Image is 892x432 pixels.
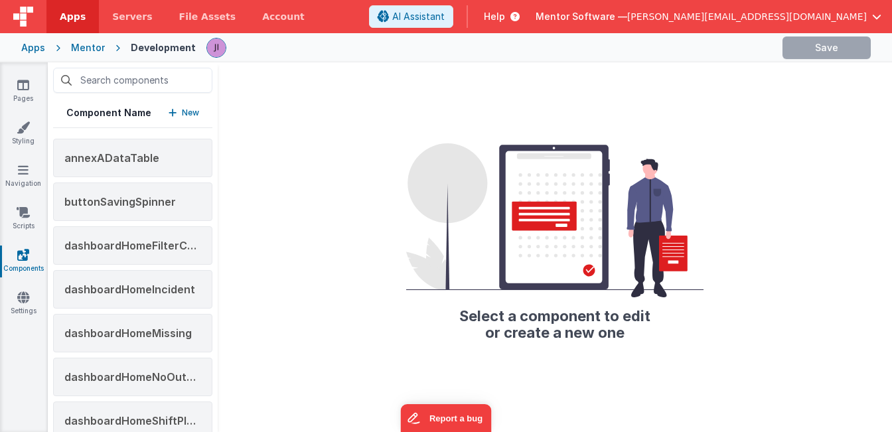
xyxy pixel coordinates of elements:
span: File Assets [179,10,236,23]
span: annexADataTable [64,151,159,165]
button: Mentor Software — [PERSON_NAME][EMAIL_ADDRESS][DOMAIN_NAME] [536,10,881,23]
span: buttonSavingSpinner [64,195,176,208]
span: Apps [60,10,86,23]
div: Development [131,41,196,54]
span: dashboardHomeFilterCards [64,239,211,252]
h2: Select a component to edit or create a new one [406,297,704,340]
span: dashboardHomeMissing [64,326,192,340]
span: Help [484,10,505,23]
button: Save [782,36,871,59]
span: dashboardHomeShiftPlans [64,414,206,427]
span: [PERSON_NAME][EMAIL_ADDRESS][DOMAIN_NAME] [627,10,867,23]
span: AI Assistant [392,10,445,23]
input: Search components [53,68,212,93]
span: dashboardHomeNoOutcomes [64,370,222,384]
p: New [182,106,199,119]
div: Mentor [71,41,105,54]
span: Mentor Software — [536,10,627,23]
img: 6c3d48e323fef8557f0b76cc516e01c7 [207,38,226,57]
h5: Component Name [66,106,151,119]
span: Servers [112,10,152,23]
iframe: Marker.io feedback button [401,404,492,432]
button: New [169,106,199,119]
button: AI Assistant [369,5,453,28]
span: dashboardHomeIncident [64,283,195,296]
div: Apps [21,41,45,54]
